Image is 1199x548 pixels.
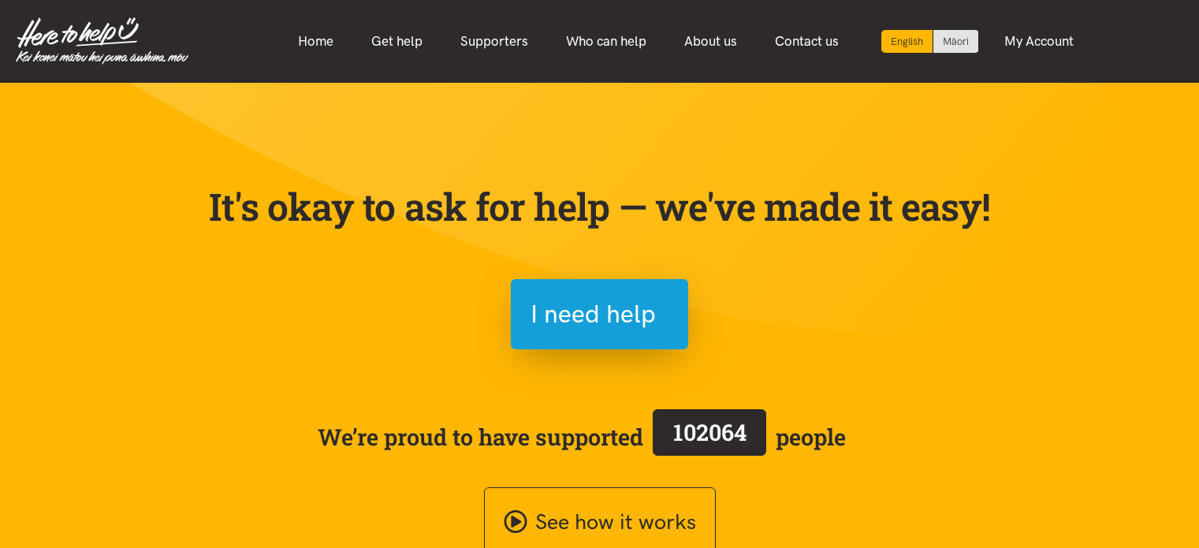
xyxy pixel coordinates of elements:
a: Who can help [547,24,665,58]
img: Home [16,17,188,65]
div: Language toggle [881,30,979,53]
p: It's okay to ask for help — we've made it easy! [206,184,994,229]
a: Supporters [441,24,547,58]
a: My Account [985,24,1093,58]
span: 102064 [673,417,747,447]
a: Get help [352,24,441,58]
a: 102064 [643,406,776,468]
a: Contact us [756,24,858,58]
a: Home [279,24,352,58]
a: About us [665,24,756,58]
span: I need help [531,294,656,334]
a: Switch to Te Reo Māori [933,30,978,53]
button: I need help [511,279,688,349]
span: We’re proud to have supported people [318,406,846,468]
div: Current language [881,30,933,53]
